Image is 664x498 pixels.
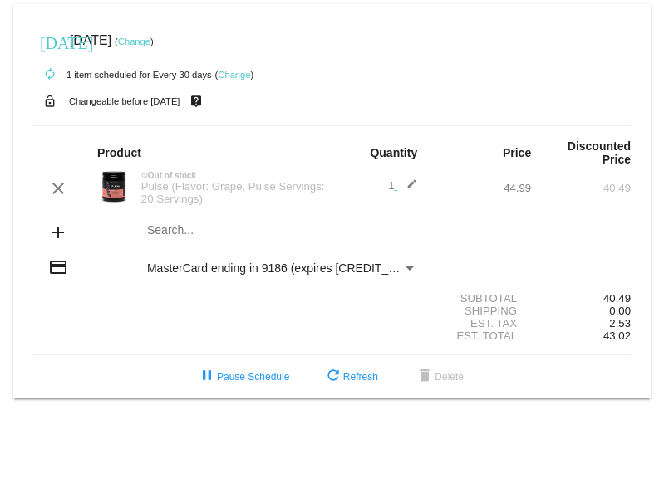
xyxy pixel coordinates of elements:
span: Pause Schedule [197,371,289,383]
span: 2.53 [609,317,631,330]
img: Image-1-Carousel-Pulse-20S-Grape-Transp.png [97,170,130,203]
button: Pause Schedule [184,362,302,392]
div: 44.99 [431,182,531,194]
mat-icon: autorenew [40,65,60,85]
a: Change [118,37,150,46]
mat-icon: live_help [186,90,206,112]
strong: Price [503,146,531,159]
mat-select: Payment Method [147,261,417,275]
a: Change [218,70,250,80]
mat-icon: edit [397,178,417,198]
mat-icon: lock_open [40,90,60,112]
mat-icon: clear [48,178,68,198]
strong: Quantity [370,146,417,159]
mat-icon: refresh [323,367,343,387]
mat-icon: not_interested [141,172,148,178]
div: Est. Total [431,330,531,342]
strong: Product [97,146,141,159]
small: ( ) [115,37,154,46]
span: 1 [388,179,417,192]
div: Pulse (Flavor: Grape, Pulse Servings: 20 Servings) [133,180,332,205]
span: 43.02 [603,330,631,342]
mat-icon: pause [197,367,217,387]
mat-icon: [DATE] [40,32,60,51]
button: Refresh [310,362,391,392]
small: 1 item scheduled for Every 30 days [33,70,212,80]
div: Shipping [431,305,531,317]
mat-icon: credit_card [48,257,68,277]
strong: Discounted Price [568,139,631,166]
div: Subtotal [431,292,531,305]
div: 40.49 [531,182,631,194]
span: 0.00 [609,305,631,317]
span: Refresh [323,371,378,383]
mat-icon: add [48,222,68,242]
button: Delete [401,362,477,392]
div: Out of stock [133,171,332,180]
small: Changeable before [DATE] [69,96,180,106]
div: 40.49 [531,292,631,305]
span: MasterCard ending in 9186 (expires [CREDIT_CARD_DATA]) [147,261,465,275]
div: Est. Tax [431,317,531,330]
small: ( ) [215,70,254,80]
span: Delete [415,371,464,383]
input: Search... [147,224,417,237]
mat-icon: delete [415,367,435,387]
